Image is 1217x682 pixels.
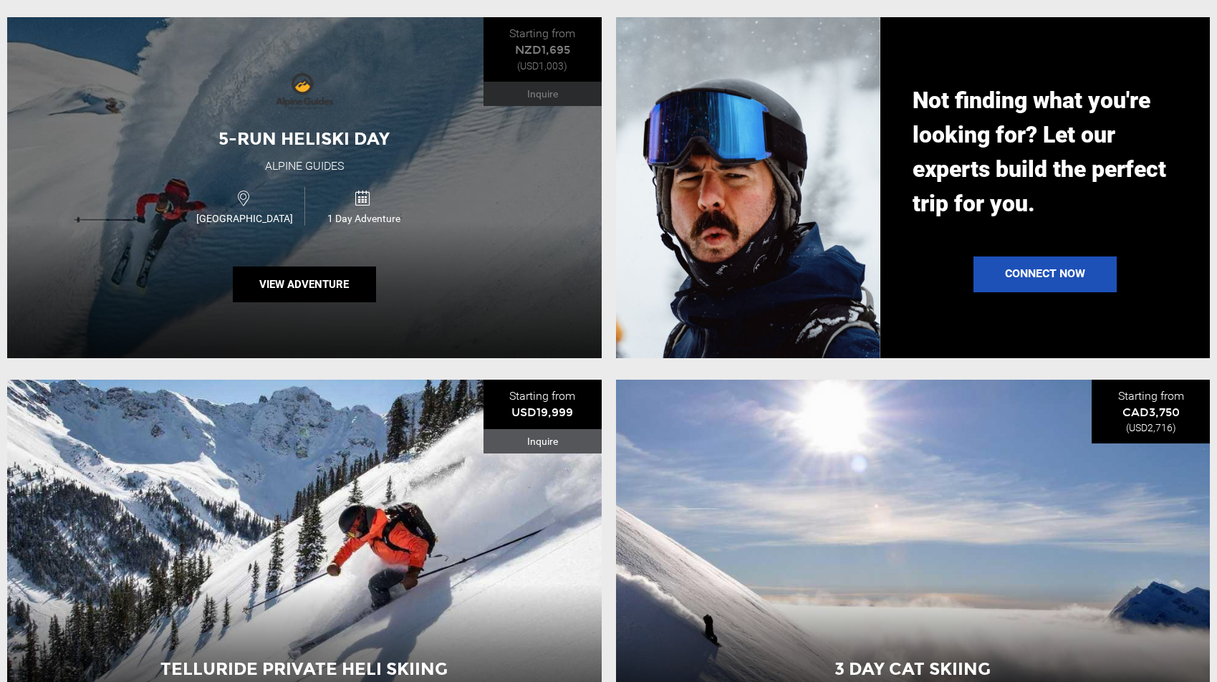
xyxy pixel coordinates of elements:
a: Connect Now [973,256,1117,292]
span: 1 Day Adventure [305,211,423,226]
span: [GEOGRAPHIC_DATA] [186,211,304,226]
span: 5-Run Heliski Day [218,128,390,149]
button: View Adventure [233,266,376,302]
div: Alpine Guides [265,158,344,175]
p: Not finding what you're looking for? Let our experts build the perfect trip for you. [913,83,1178,221]
img: images [276,62,333,120]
